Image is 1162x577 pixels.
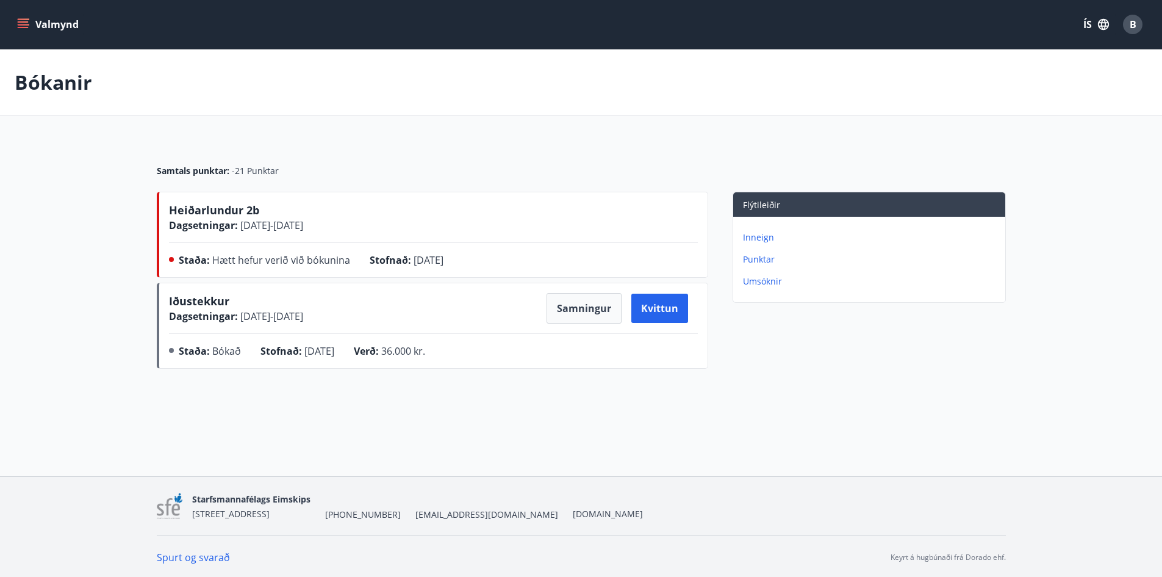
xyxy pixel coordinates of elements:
span: -21 Punktar [232,165,279,177]
a: [DOMAIN_NAME] [573,508,643,520]
p: Inneign [743,231,1000,244]
span: 36.000 kr. [381,344,425,358]
span: Starfsmannafélags Eimskips [192,493,310,505]
span: [PHONE_NUMBER] [325,509,401,521]
p: Bókanir [15,69,92,96]
span: Verð : [354,344,379,358]
span: [DATE] [304,344,334,358]
span: Samtals punktar : [157,165,229,177]
span: Staða : [179,253,210,267]
p: Punktar [743,253,1000,266]
span: Stofnað : [260,344,302,358]
button: Samningur [547,293,622,324]
span: Bókað [212,344,241,358]
span: [STREET_ADDRESS] [192,508,270,520]
span: Stofnað : [370,253,411,267]
span: [DATE] [414,253,443,267]
button: Kvittun [631,294,688,323]
a: Spurt og svarað [157,551,230,564]
p: Keyrt á hugbúnaði frá Dorado ehf. [891,552,1006,563]
span: [EMAIL_ADDRESS][DOMAIN_NAME] [415,509,558,521]
img: 7sa1LslLnpN6OqSLT7MqncsxYNiZGdZT4Qcjshc2.png [157,493,183,520]
span: Dagsetningar : [169,310,238,323]
span: Heiðarlundur 2b [169,203,259,217]
span: Flýtileiðir [743,199,780,211]
span: Iðustekkur [169,294,229,308]
button: menu [15,13,84,35]
button: B [1118,10,1147,39]
span: Hætt hefur verið við bókunina [212,253,350,267]
span: Dagsetningar : [169,219,238,232]
span: [DATE] - [DATE] [238,219,303,232]
p: Umsóknir [743,275,1000,288]
span: [DATE] - [DATE] [238,310,303,323]
button: ÍS [1077,13,1116,35]
span: B [1130,18,1136,31]
span: Staða : [179,344,210,358]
